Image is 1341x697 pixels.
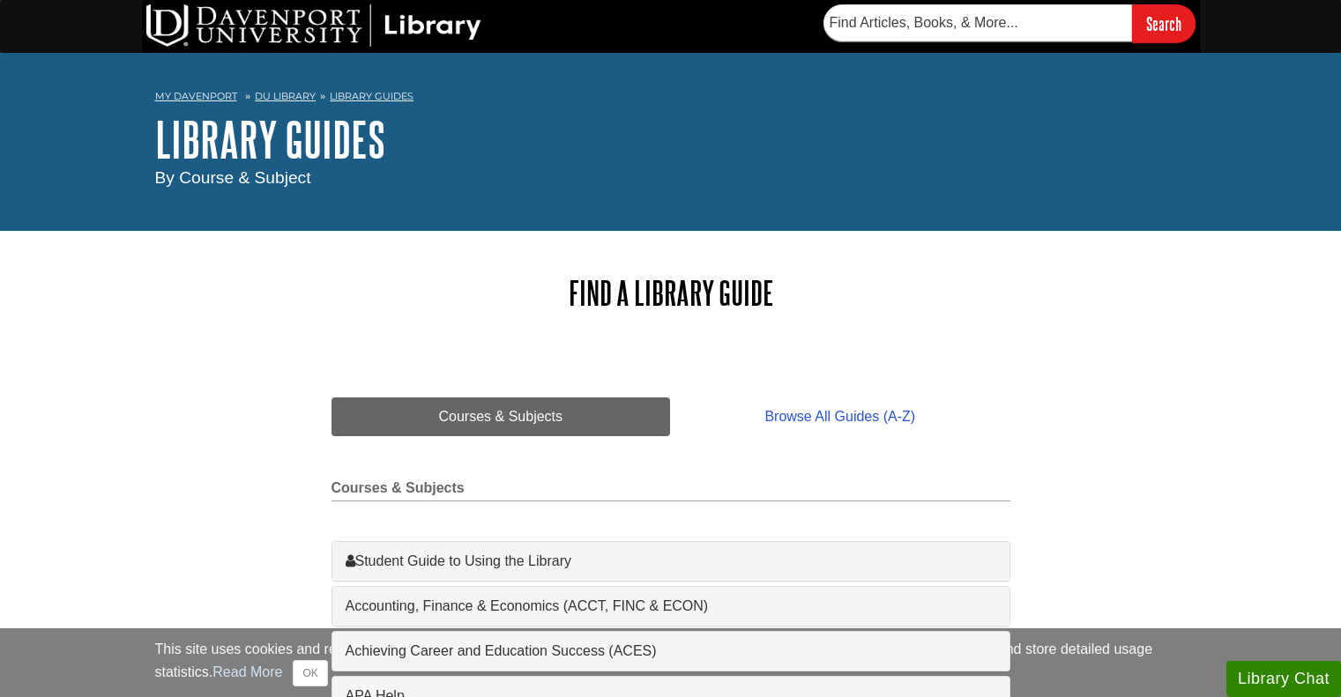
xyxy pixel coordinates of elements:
nav: breadcrumb [155,85,1187,113]
h2: Find a Library Guide [332,275,1010,311]
input: Find Articles, Books, & More... [823,4,1132,41]
img: DU Library [146,4,481,47]
a: Browse All Guides (A-Z) [670,397,1009,436]
h1: Library Guides [155,113,1187,166]
a: Accounting, Finance & Economics (ACCT, FINC & ECON) [346,596,996,617]
a: Library Guides [330,90,413,102]
input: Search [1132,4,1196,42]
a: Courses & Subjects [332,397,671,436]
div: By Course & Subject [155,166,1187,191]
button: Close [293,660,327,686]
a: My Davenport [155,89,237,104]
a: Read More [212,664,282,679]
div: This site uses cookies and records your IP address for usage statistics. Additionally, we use Goo... [155,639,1187,686]
form: Searches DU Library's articles, books, and more [823,4,1196,42]
a: Student Guide to Using the Library [346,551,996,572]
button: Library Chat [1226,661,1341,697]
h2: Courses & Subjects [332,480,1010,501]
a: DU Library [255,90,316,102]
a: Achieving Career and Education Success (ACES) [346,641,996,662]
